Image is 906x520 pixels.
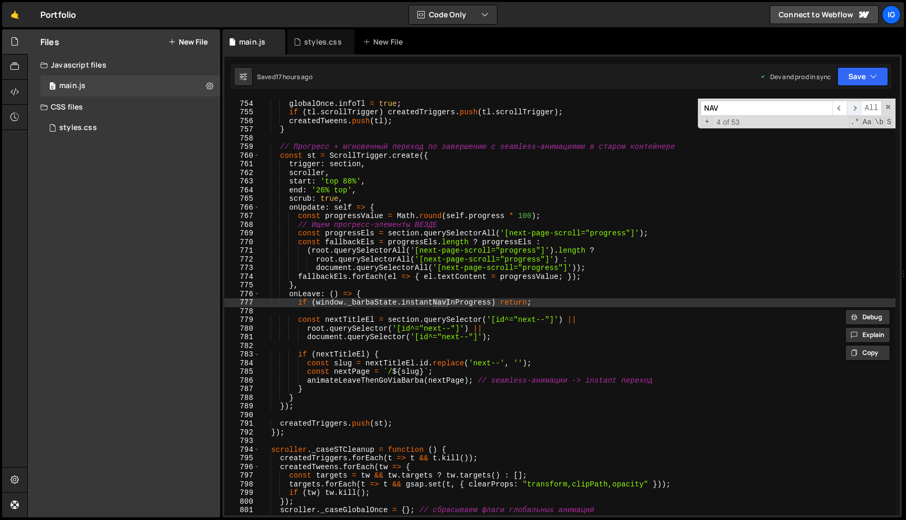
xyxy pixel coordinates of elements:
button: Debug [845,309,890,325]
div: 789 [224,402,260,411]
div: 768 [224,221,260,230]
div: 755 [224,108,260,117]
div: 779 [224,316,260,324]
div: 17 hours ago [276,72,312,81]
div: 795 [224,454,260,463]
div: 767 [224,212,260,221]
div: 758 [224,134,260,143]
span: Alt-Enter [861,101,882,116]
div: 754 [224,100,260,109]
div: 763 [224,177,260,186]
div: 773 [224,264,260,273]
a: Ig [882,5,901,24]
div: 790 [224,411,260,420]
div: 775 [224,281,260,290]
div: 757 [224,125,260,134]
div: 784 [224,359,260,368]
div: 785 [224,367,260,376]
div: 778 [224,307,260,316]
div: 760 [224,151,260,160]
span: Toggle Replace mode [702,117,713,127]
span: ​ [832,101,847,116]
div: 772 [224,255,260,264]
a: Connect to Webflow [770,5,879,24]
div: 770 [224,238,260,247]
span: Search In Selection [886,117,892,127]
div: styles.css [304,37,342,47]
div: 764 [224,186,260,195]
span: 4 of 53 [713,118,744,127]
span: 0 [49,83,56,91]
div: 782 [224,342,260,351]
div: 787 [224,385,260,394]
div: 797 [224,471,260,480]
div: 774 [224,273,260,281]
div: 756 [224,117,260,126]
div: 14577/44352.css [40,117,220,138]
span: RegExp Search [849,117,860,127]
div: Portfolio [40,8,76,21]
div: 771 [224,246,260,255]
div: 793 [224,437,260,446]
div: 780 [224,324,260,333]
div: 786 [224,376,260,385]
div: 776 [224,290,260,299]
div: 801 [224,506,260,515]
span: CaseSensitive Search [861,117,872,127]
div: 759 [224,143,260,151]
div: 799 [224,489,260,497]
div: 781 [224,333,260,342]
div: 791 [224,419,260,428]
button: Explain [845,327,890,343]
span: ​ [847,101,861,116]
span: Whole Word Search [873,117,885,127]
div: Dev and prod in sync [760,72,831,81]
div: 788 [224,394,260,403]
div: New File [363,37,407,47]
div: main.js [59,81,85,91]
a: 🤙 [2,2,28,27]
div: 798 [224,480,260,489]
div: main.js [239,37,265,47]
div: 794 [224,446,260,454]
div: 766 [224,203,260,212]
div: 14577/44954.js [40,75,220,96]
button: Code Only [409,5,497,24]
div: 796 [224,463,260,472]
div: 800 [224,497,260,506]
div: 783 [224,350,260,359]
div: 769 [224,229,260,238]
div: 762 [224,169,260,178]
div: 792 [224,428,260,437]
div: CSS files [28,96,220,117]
button: Copy [845,345,890,361]
div: Javascript files [28,55,220,75]
div: Saved [257,72,312,81]
div: 777 [224,298,260,307]
button: New File [168,38,208,46]
h2: Files [40,36,59,48]
div: 765 [224,194,260,203]
div: styles.css [59,123,97,133]
input: Search for [700,101,832,116]
div: 761 [224,160,260,169]
button: Save [837,67,888,86]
